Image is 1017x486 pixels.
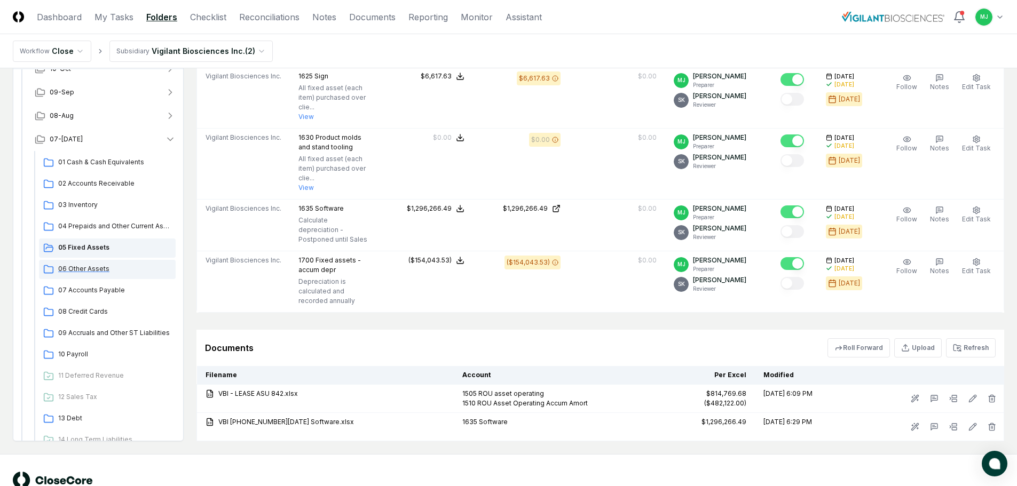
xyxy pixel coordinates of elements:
[94,11,133,23] a: My Tasks
[894,338,942,357] button: Upload
[39,431,176,450] a: 14 Long Term Liabilities
[693,81,746,89] p: Preparer
[706,389,746,399] div: $814,769.68
[693,153,746,162] p: [PERSON_NAME]
[205,341,254,354] div: Documents
[433,133,464,142] button: $0.00
[693,285,746,293] p: Reviewer
[701,417,746,427] div: $1,296,266.49
[693,204,746,213] p: [PERSON_NAME]
[39,281,176,300] a: 07 Accounts Payable
[781,257,804,270] button: Mark complete
[930,267,949,275] span: Notes
[781,134,804,147] button: Mark complete
[58,392,171,402] span: 12 Sales Tax
[298,204,313,212] span: 1635
[116,46,149,56] div: Subsidiary
[58,307,171,316] span: 08 Credit Cards
[928,133,951,155] button: Notes
[755,366,850,385] th: Modified
[962,267,991,275] span: Edit Task
[433,133,452,142] div: $0.00
[462,417,650,427] div: 1635 Software
[26,104,184,128] button: 08-Aug
[314,72,328,80] span: Sign
[839,278,860,288] div: [DATE]
[39,238,176,258] a: 05 Fixed Assets
[930,215,949,223] span: Notes
[206,71,281,81] span: Vigilant Biosciences Inc.
[298,112,314,122] button: View
[39,153,176,172] a: 01 Cash & Cash Equivalents
[982,451,1007,476] button: atlas-launcher
[58,349,171,359] span: 10 Payroll
[298,183,314,193] button: View
[693,233,746,241] p: Reviewer
[482,204,561,213] a: $1,296,266.49
[407,204,464,213] button: $1,296,266.49
[896,144,917,152] span: Follow
[58,264,171,274] span: 06 Other Assets
[693,275,746,285] p: [PERSON_NAME]
[39,345,176,364] a: 10 Payroll
[461,11,493,23] a: Monitor
[58,413,171,423] span: 13 Debt
[58,221,171,231] span: 04 Prepaids and Other Current Assets
[980,13,988,21] span: MJ
[693,265,746,273] p: Preparer
[693,133,746,142] p: [PERSON_NAME]
[206,204,281,213] span: Vigilant Biosciences Inc.
[58,200,171,210] span: 03 Inventory
[50,134,83,144] span: 07-[DATE]
[39,196,176,215] a: 03 Inventory
[197,366,454,385] th: Filename
[678,96,685,104] span: SK
[408,256,464,265] button: ($154,043.53)
[894,133,919,155] button: Follow
[928,256,951,278] button: Notes
[928,204,951,226] button: Notes
[693,71,746,81] p: [PERSON_NAME]
[781,205,804,218] button: Mark complete
[928,71,951,94] button: Notes
[298,133,361,151] span: Product molds and stand tooling
[962,144,991,152] span: Edit Task
[298,154,368,183] p: All fixed asset (each item) purchased over clie...
[960,71,993,94] button: Edit Task
[834,205,854,213] span: [DATE]
[946,338,996,357] button: Refresh
[408,256,452,265] div: ($154,043.53)
[39,409,176,428] a: 13 Debt
[896,267,917,275] span: Follow
[834,81,854,89] div: [DATE]
[693,256,746,265] p: [PERSON_NAME]
[755,413,850,441] td: [DATE] 6:29 PM
[678,157,685,165] span: SK
[206,133,281,142] span: Vigilant Biosciences Inc.
[693,101,746,109] p: Reviewer
[58,179,171,188] span: 02 Accounts Receivable
[26,128,184,151] button: 07-[DATE]
[58,157,171,167] span: 01 Cash & Cash Equivalents
[677,76,685,84] span: MJ
[37,11,82,23] a: Dashboard
[507,258,550,267] div: ($154,043.53)
[298,277,368,306] p: Depreciation is calculated and recorded annually
[930,83,949,91] span: Notes
[421,71,452,81] div: $6,617.63
[834,257,854,265] span: [DATE]
[454,366,659,385] th: Account
[781,225,804,238] button: Mark complete
[834,213,854,221] div: [DATE]
[39,217,176,236] a: 04 Prepaids and Other Current Assets
[962,83,991,91] span: Edit Task
[930,144,949,152] span: Notes
[531,135,550,145] div: $0.00
[896,215,917,223] span: Follow
[462,399,650,408] div: 1510 ROU Asset Operating Accum Amort
[677,138,685,146] span: MJ
[677,260,685,268] span: MJ
[638,133,657,142] div: $0.00
[146,11,177,23] a: Folders
[58,328,171,338] span: 09 Accruals and Other ST Liabilities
